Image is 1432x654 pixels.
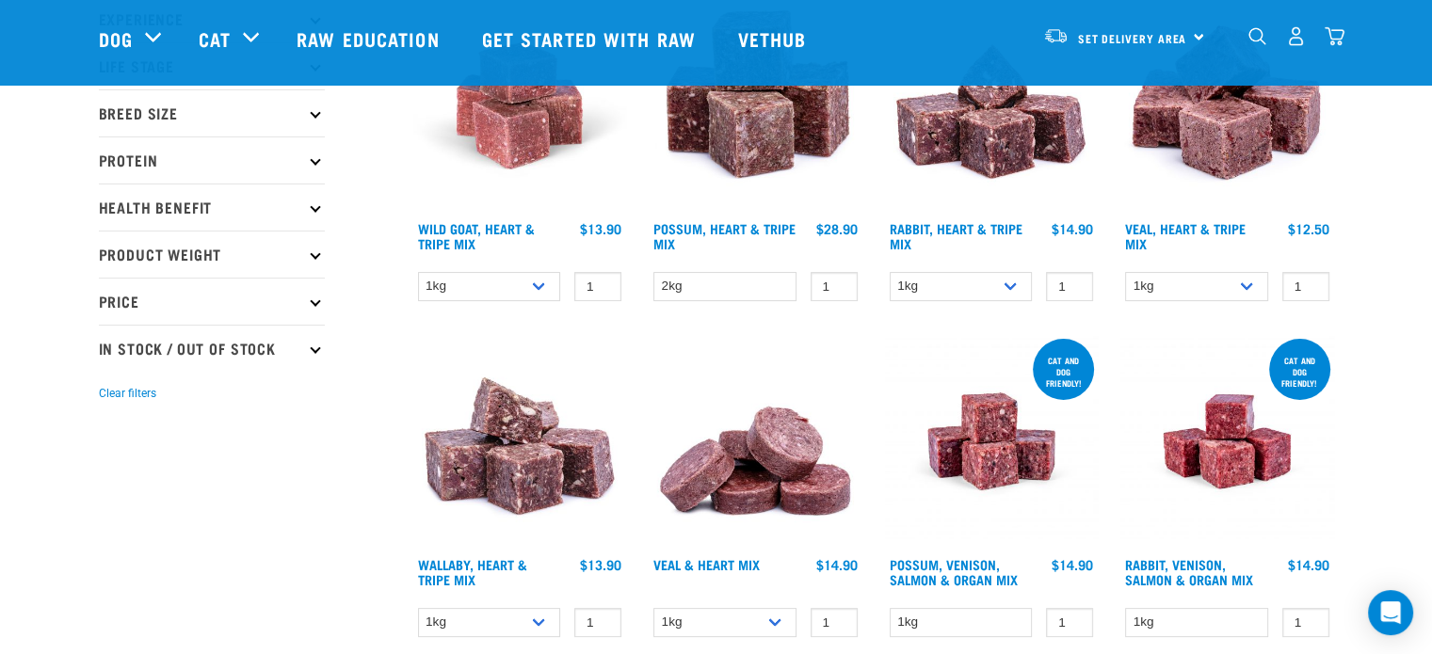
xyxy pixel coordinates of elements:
a: Veal & Heart Mix [653,561,760,567]
div: $14.90 [1288,557,1329,572]
input: 1 [811,608,858,637]
p: Price [99,278,325,325]
a: Wild Goat, Heart & Tripe Mix [418,225,535,247]
a: Possum, Heart & Tripe Mix [653,225,796,247]
div: $28.90 [816,221,858,236]
div: Cat and dog friendly! [1269,346,1330,397]
img: 1152 Veal Heart Medallions 01 [649,335,862,549]
img: van-moving.png [1043,27,1069,44]
p: Product Weight [99,231,325,278]
a: Rabbit, Venison, Salmon & Organ Mix [1125,561,1253,582]
input: 1 [1282,272,1329,301]
div: $13.90 [580,221,621,236]
p: In Stock / Out Of Stock [99,325,325,372]
p: Health Benefit [99,183,325,231]
img: user.png [1286,26,1306,46]
p: Protein [99,136,325,183]
img: home-icon-1@2x.png [1248,27,1266,45]
a: Rabbit, Heart & Tripe Mix [890,225,1022,247]
a: Vethub [719,1,830,76]
a: Dog [99,24,133,53]
input: 1 [574,272,621,301]
p: Breed Size [99,89,325,136]
input: 1 [1046,608,1093,637]
div: cat and dog friendly! [1033,346,1094,397]
a: Wallaby, Heart & Tripe Mix [418,561,527,582]
div: $14.90 [1052,221,1093,236]
img: Possum Venison Salmon Organ 1626 [885,335,1099,549]
div: $14.90 [816,557,858,572]
img: home-icon@2x.png [1325,26,1344,46]
a: Veal, Heart & Tripe Mix [1125,225,1246,247]
div: $13.90 [580,557,621,572]
input: 1 [574,608,621,637]
div: Open Intercom Messenger [1368,590,1413,635]
a: Raw Education [278,1,462,76]
input: 1 [1046,272,1093,301]
a: Possum, Venison, Salmon & Organ Mix [890,561,1018,582]
div: $14.90 [1052,557,1093,572]
input: 1 [811,272,858,301]
img: Rabbit Venison Salmon Organ 1688 [1120,335,1334,549]
div: $12.50 [1288,221,1329,236]
a: Cat [199,24,231,53]
a: Get started with Raw [463,1,719,76]
img: 1174 Wallaby Heart Tripe Mix 01 [413,335,627,549]
button: Clear filters [99,385,156,402]
input: 1 [1282,608,1329,637]
span: Set Delivery Area [1078,35,1187,41]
